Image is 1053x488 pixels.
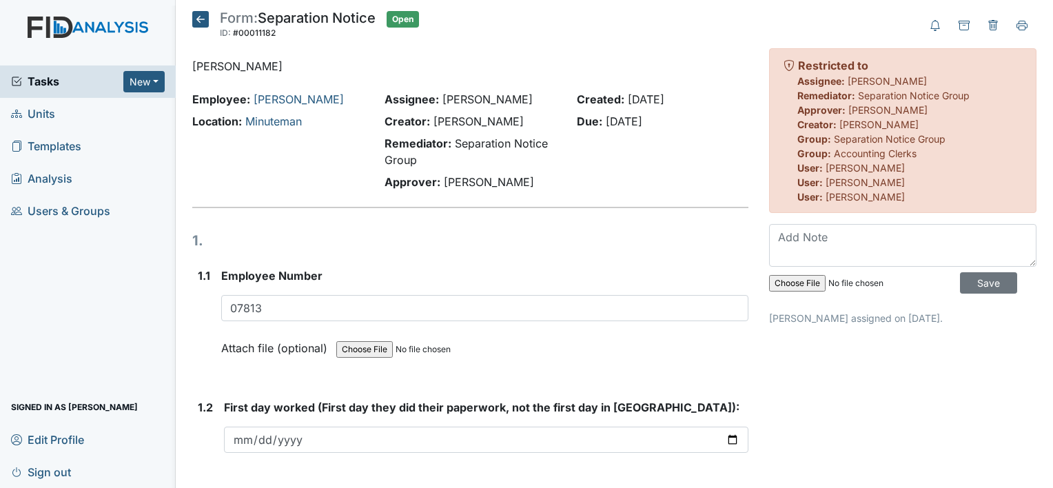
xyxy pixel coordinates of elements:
[11,461,71,482] span: Sign out
[628,92,664,106] span: [DATE]
[11,103,55,125] span: Units
[385,136,548,167] span: Separation Notice Group
[198,267,210,284] label: 1.1
[11,136,81,157] span: Templates
[769,311,1036,325] p: [PERSON_NAME] assigned on [DATE].
[797,104,846,116] strong: Approver:
[385,175,440,189] strong: Approver:
[220,11,376,41] div: Separation Notice
[385,114,430,128] strong: Creator:
[245,114,302,128] a: Minuteman
[221,269,323,283] span: Employee Number
[385,92,439,106] strong: Assignee:
[826,162,905,174] span: [PERSON_NAME]
[385,136,451,150] strong: Remediator:
[858,90,970,101] span: Separation Notice Group
[192,114,242,128] strong: Location:
[606,114,642,128] span: [DATE]
[839,119,919,130] span: [PERSON_NAME]
[387,11,419,28] span: Open
[826,191,905,203] span: [PERSON_NAME]
[960,272,1017,294] input: Save
[826,176,905,188] span: [PERSON_NAME]
[11,168,72,190] span: Analysis
[797,133,831,145] strong: Group:
[798,59,868,72] strong: Restricted to
[848,104,928,116] span: [PERSON_NAME]
[834,133,945,145] span: Separation Notice Group
[577,114,602,128] strong: Due:
[221,332,333,356] label: Attach file (optional)
[220,10,258,26] span: Form:
[192,58,748,74] p: [PERSON_NAME]
[797,176,823,188] strong: User:
[797,75,845,87] strong: Assignee:
[192,230,748,251] h1: 1.
[442,92,533,106] span: [PERSON_NAME]
[254,92,344,106] a: [PERSON_NAME]
[224,400,739,414] span: First day worked (First day they did their paperwork, not the first day in [GEOGRAPHIC_DATA]):
[11,396,138,418] span: Signed in as [PERSON_NAME]
[192,92,250,106] strong: Employee:
[220,28,231,38] span: ID:
[797,90,855,101] strong: Remediator:
[11,429,84,450] span: Edit Profile
[198,399,213,416] label: 1.2
[797,162,823,174] strong: User:
[577,92,624,106] strong: Created:
[797,119,837,130] strong: Creator:
[797,191,823,203] strong: User:
[11,201,110,222] span: Users & Groups
[444,175,534,189] span: [PERSON_NAME]
[11,73,123,90] a: Tasks
[848,75,927,87] span: [PERSON_NAME]
[834,148,917,159] span: Accounting Clerks
[233,28,276,38] span: #00011182
[797,148,831,159] strong: Group:
[433,114,524,128] span: [PERSON_NAME]
[123,71,165,92] button: New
